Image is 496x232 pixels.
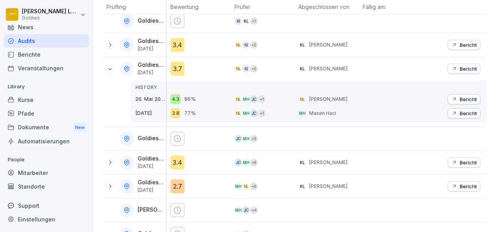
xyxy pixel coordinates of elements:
p: [DATE] [138,70,165,75]
p: [PERSON_NAME] [309,96,347,103]
button: Bericht [448,157,480,168]
div: MH [234,182,242,190]
p: Abgeschlossen von [298,3,354,11]
div: JC [250,95,258,103]
div: + 4 [250,206,258,214]
div: + 1 [258,109,266,117]
a: Kurse [4,93,89,107]
a: Einstellungen [4,212,89,226]
div: KI [234,17,242,25]
div: KL [298,159,306,166]
div: + 6 [250,159,258,166]
a: DokumenteNew [4,120,89,135]
p: 86% [184,95,196,103]
a: Veranstaltungen [4,61,89,75]
button: Bericht [448,181,480,191]
p: [PERSON_NAME] [309,65,347,72]
p: [DATE] [138,164,165,169]
p: Bericht [460,42,477,48]
div: 2.7 [170,179,184,193]
p: 20. Mai 2025 [135,95,166,103]
p: HISTORY [135,84,166,91]
div: NL [234,65,242,73]
a: Standorte [4,180,89,193]
p: [DATE] [138,187,165,193]
p: Goldies [GEOGRAPHIC_DATA] [138,38,165,45]
div: KL [298,182,306,190]
button: Bericht [448,94,480,104]
p: Goldies [GEOGRAPHIC_DATA] [138,135,165,142]
p: [PERSON_NAME]´s HQ [138,207,165,213]
div: JC [234,159,242,166]
div: + 6 [250,182,258,190]
p: Goldies [22,15,79,21]
p: [PERSON_NAME] [309,41,347,48]
div: + 5 [250,135,258,143]
p: [PERSON_NAME] Loska [22,8,79,15]
button: Bericht [448,40,480,50]
a: Automatisierungen [4,134,89,148]
p: Bericht [460,96,477,102]
a: Mitarbeiter [4,166,89,180]
div: MH [242,159,250,166]
div: 3.7 [170,62,184,76]
div: MH [242,95,250,103]
div: NL [234,41,242,49]
p: Prüfling [106,3,162,11]
p: Goldies Friedrichshain [138,155,165,162]
a: News [4,20,89,34]
p: [PERSON_NAME] [309,183,347,190]
button: Bericht [448,64,480,74]
div: JC [242,206,250,214]
div: + 5 [250,41,258,49]
div: MH [234,206,242,214]
div: + 1 [258,95,266,103]
p: Masen Haci [309,110,336,117]
div: + 1 [250,17,258,25]
div: 3.4 [170,38,184,52]
p: [DATE] [135,109,166,117]
div: KI [242,41,250,49]
p: Goldies FFM 2 [138,62,165,68]
div: 3.8 [170,108,181,118]
a: Pfade [4,107,89,120]
div: NL [298,95,306,103]
div: MH [242,109,250,117]
div: JC [234,135,242,143]
p: Bericht [460,66,477,72]
p: Bericht [460,110,477,116]
div: 4.3 [170,94,181,104]
p: Library [4,80,89,93]
div: KL [298,41,306,49]
div: + 5 [250,65,258,73]
div: Dokumente [4,120,89,135]
div: Support [4,199,89,212]
button: Bericht [448,108,480,118]
p: Goldies Gräfestraße [138,179,165,186]
p: 77% [184,109,196,117]
div: KL [242,17,250,25]
div: KL [298,65,306,73]
p: [DATE] [138,46,165,52]
div: NL [234,109,242,117]
div: 3.4 [170,155,184,170]
p: Bericht [460,159,477,166]
div: Audits [4,34,89,48]
a: Berichte [4,48,89,61]
div: NL [234,95,242,103]
p: Bewertung [170,3,227,11]
p: Goldies Darmstadt [138,18,165,24]
div: KI [242,65,250,73]
div: MH [242,135,250,143]
p: [PERSON_NAME] [309,159,347,166]
p: People [4,153,89,166]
